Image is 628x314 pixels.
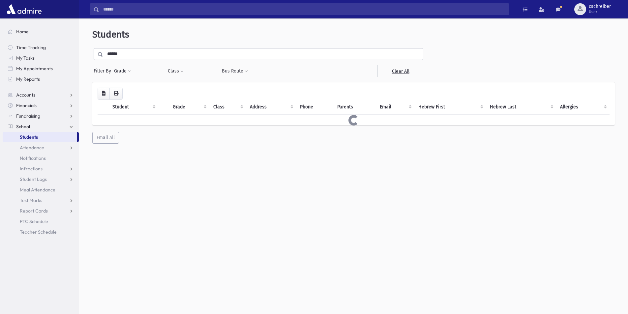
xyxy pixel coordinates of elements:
th: Email [376,100,414,115]
a: Meal Attendance [3,185,79,195]
a: School [3,121,79,132]
span: Report Cards [20,208,48,214]
a: Home [3,26,79,37]
th: Class [209,100,246,115]
a: PTC Schedule [3,216,79,227]
button: Email All [92,132,119,144]
a: Attendance [3,142,79,153]
a: Report Cards [3,206,79,216]
a: My Tasks [3,53,79,63]
button: Grade [114,65,132,77]
span: My Appointments [16,66,53,71]
span: Attendance [20,145,44,151]
span: Students [92,29,129,40]
a: Clear All [377,65,423,77]
span: Accounts [16,92,35,98]
span: Test Marks [20,197,42,203]
button: Print [109,88,123,100]
th: Grade [169,100,209,115]
span: Fundraising [16,113,40,119]
th: Phone [296,100,333,115]
th: Student [108,100,158,115]
span: Infractions [20,166,43,172]
input: Search [99,3,509,15]
a: Infractions [3,163,79,174]
span: User [589,9,611,14]
a: Time Tracking [3,42,79,53]
a: Financials [3,100,79,111]
a: My Appointments [3,63,79,74]
a: Accounts [3,90,79,100]
a: Test Marks [3,195,79,206]
a: Students [3,132,77,142]
th: Parents [333,100,376,115]
span: Meal Attendance [20,187,55,193]
span: Student Logs [20,176,47,182]
th: Hebrew First [414,100,486,115]
a: Student Logs [3,174,79,185]
span: Teacher Schedule [20,229,57,235]
a: Teacher Schedule [3,227,79,237]
th: Hebrew Last [486,100,556,115]
img: AdmirePro [5,3,43,16]
a: Fundraising [3,111,79,121]
span: My Tasks [16,55,35,61]
a: My Reports [3,74,79,84]
span: Notifications [20,155,46,161]
span: PTC Schedule [20,218,48,224]
span: School [16,124,30,129]
th: Address [246,100,296,115]
span: Time Tracking [16,44,46,50]
button: Class [167,65,184,77]
span: Financials [16,102,37,108]
span: Home [16,29,29,35]
span: Filter By [94,68,114,74]
span: My Reports [16,76,40,82]
span: cschreiber [589,4,611,9]
th: Allergies [556,100,610,115]
button: CSV [98,88,110,100]
a: Notifications [3,153,79,163]
button: Bus Route [222,65,248,77]
span: Students [20,134,38,140]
